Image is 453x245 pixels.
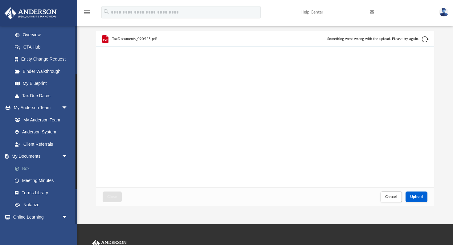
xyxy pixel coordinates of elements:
[112,37,157,41] span: TaxDocuments_090925.pdf
[439,8,448,17] img: User Pic
[406,192,428,202] button: Upload
[9,175,77,187] a: Meeting Minutes
[83,9,91,16] i: menu
[9,65,77,77] a: Binder Walkthrough
[4,150,77,163] a: My Documentsarrow_drop_down
[9,89,77,102] a: Tax Due Dates
[410,195,423,199] span: Upload
[9,223,74,235] a: Courses
[9,114,71,126] a: My Anderson Team
[9,126,74,138] a: Anderson System
[83,12,91,16] a: menu
[103,192,122,202] button: Close
[9,29,77,41] a: Overview
[381,192,402,202] button: Cancel
[4,211,74,223] a: Online Learningarrow_drop_down
[9,41,77,53] a: CTA Hub
[62,102,74,114] span: arrow_drop_down
[103,8,110,15] i: search
[9,162,77,175] a: Box
[9,138,74,150] a: Client Referrals
[422,36,429,43] button: Retry
[260,36,419,42] div: Something went wrong with the upload. Please try again.
[107,195,117,199] span: Close
[9,53,77,65] a: Entity Change Request
[385,195,398,199] span: Cancel
[3,7,59,19] img: Anderson Advisors Platinum Portal
[96,31,434,188] div: grid
[9,77,74,90] a: My Blueprint
[96,31,434,206] div: Upload
[62,150,74,163] span: arrow_drop_down
[62,211,74,223] span: arrow_drop_down
[9,187,74,199] a: Forms Library
[9,199,77,211] a: Notarize
[4,102,74,114] a: My Anderson Teamarrow_drop_down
